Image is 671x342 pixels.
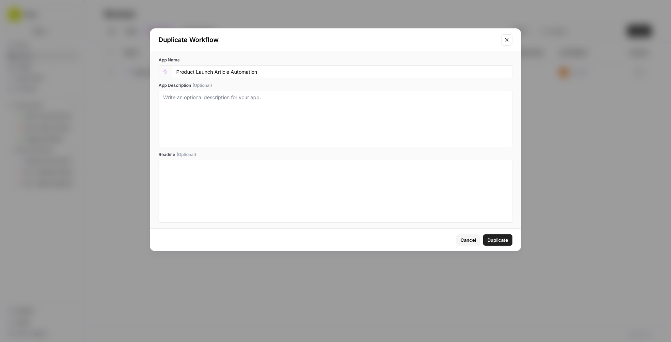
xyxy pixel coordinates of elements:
span: (Optional) [192,82,212,89]
span: Duplicate [487,236,508,244]
span: Cancel [461,236,476,244]
button: Duplicate [483,234,512,246]
span: (Optional) [177,151,196,158]
label: Readme [159,151,512,158]
input: Untitled [176,68,508,75]
button: Cancel [456,234,480,246]
div: Duplicate Workflow [159,35,497,45]
label: App Name [159,57,512,63]
button: Close modal [501,34,512,46]
label: App Description [159,82,512,89]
